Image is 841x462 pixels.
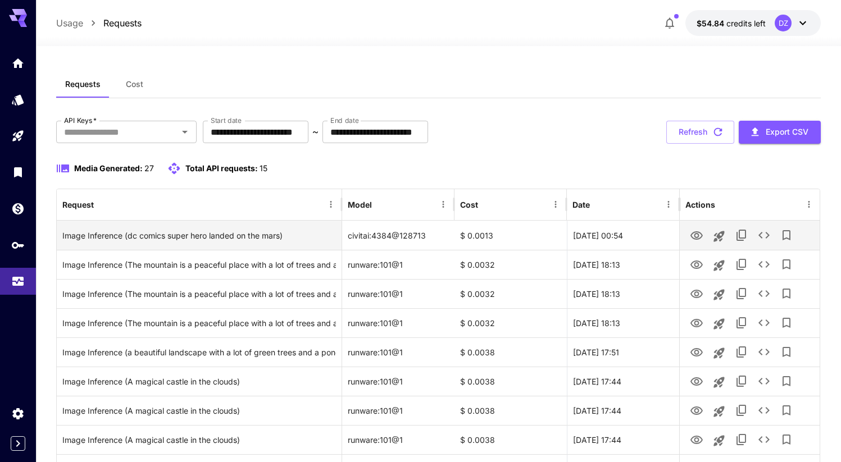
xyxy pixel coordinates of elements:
button: Copy TaskUUID [730,224,753,246]
button: Copy TaskUUID [730,399,753,422]
div: 24 Sep, 2025 00:54 [567,221,679,250]
button: Add to library [775,428,798,451]
button: View [685,223,708,246]
div: runware:101@1 [342,279,454,308]
span: 27 [144,163,154,173]
button: Launch in playground [708,400,730,423]
button: Export CSV [739,121,821,144]
div: 20 Sep, 2025 17:44 [567,396,679,425]
button: Add to library [775,282,798,305]
button: Launch in playground [708,254,730,277]
div: Cost [460,200,478,209]
div: runware:101@1 [342,337,454,367]
button: See details [753,428,775,451]
button: View [685,340,708,363]
button: Refresh [666,121,734,144]
div: Click to copy prompt [62,426,336,454]
button: Sort [479,196,495,212]
button: Add to library [775,253,798,276]
div: runware:101@1 [342,425,454,454]
div: $ 0.0038 [454,425,567,454]
p: ~ [312,125,319,139]
a: Usage [56,16,83,30]
div: Wallet [11,202,25,216]
div: Click to copy prompt [62,309,336,337]
div: $ 0.0013 [454,221,567,250]
button: Copy TaskUUID [730,428,753,451]
div: Date [572,200,590,209]
button: Launch in playground [708,429,730,452]
div: Actions [685,200,715,209]
button: Menu [801,196,817,212]
button: Menu [661,196,676,212]
button: Launch in playground [708,283,730,306]
div: civitai:4384@128713 [342,221,454,250]
div: Home [11,56,25,70]
span: credits left [726,19,766,28]
div: 20 Sep, 2025 17:51 [567,337,679,367]
p: Requests [103,16,142,30]
button: See details [753,312,775,334]
div: 20 Sep, 2025 18:13 [567,279,679,308]
button: View [685,311,708,334]
button: Copy TaskUUID [730,312,753,334]
div: Click to copy prompt [62,396,336,425]
button: $54.83732DZ [685,10,821,36]
div: Usage [11,271,25,285]
button: Add to library [775,370,798,392]
div: $ 0.0032 [454,250,567,279]
div: Request [62,200,94,209]
button: Menu [323,196,339,212]
div: Library [11,165,25,179]
button: Add to library [775,224,798,246]
button: Add to library [775,312,798,334]
label: API Keys [64,116,97,125]
div: runware:101@1 [342,250,454,279]
button: Menu [548,196,563,212]
span: 15 [260,163,267,173]
button: Copy TaskUUID [730,253,753,276]
div: $54.83732 [697,17,766,29]
button: View [685,428,708,451]
button: See details [753,399,775,422]
button: View [685,253,708,276]
div: $ 0.0038 [454,396,567,425]
button: See details [753,282,775,305]
button: Launch in playground [708,371,730,394]
div: 20 Sep, 2025 18:13 [567,250,679,279]
button: Sort [95,196,111,212]
button: View [685,282,708,305]
button: View [685,369,708,392]
nav: breadcrumb [56,16,142,30]
div: Click to copy prompt [62,250,336,279]
div: Expand sidebar [11,436,25,451]
button: See details [753,370,775,392]
div: runware:101@1 [342,396,454,425]
span: Cost [126,79,143,89]
div: Models [11,93,25,107]
button: Open [177,124,193,140]
button: Sort [591,196,607,212]
span: Requests [65,79,101,89]
div: Click to copy prompt [62,280,336,308]
span: $54.84 [697,19,726,28]
button: Launch in playground [708,313,730,335]
div: $ 0.0032 [454,308,567,337]
div: Model [348,200,372,209]
button: See details [753,341,775,363]
div: DZ [775,15,792,31]
span: Media Generated: [74,163,143,173]
button: Add to library [775,341,798,363]
div: 20 Sep, 2025 17:44 [567,367,679,396]
button: Menu [435,196,451,212]
div: $ 0.0038 [454,337,567,367]
div: 20 Sep, 2025 17:44 [567,425,679,454]
button: Launch in playground [708,342,730,364]
div: $ 0.0032 [454,279,567,308]
button: Sort [373,196,389,212]
button: Add to library [775,399,798,422]
div: runware:101@1 [342,367,454,396]
div: Playground [11,129,25,143]
label: End date [330,116,358,125]
button: Copy TaskUUID [730,370,753,392]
